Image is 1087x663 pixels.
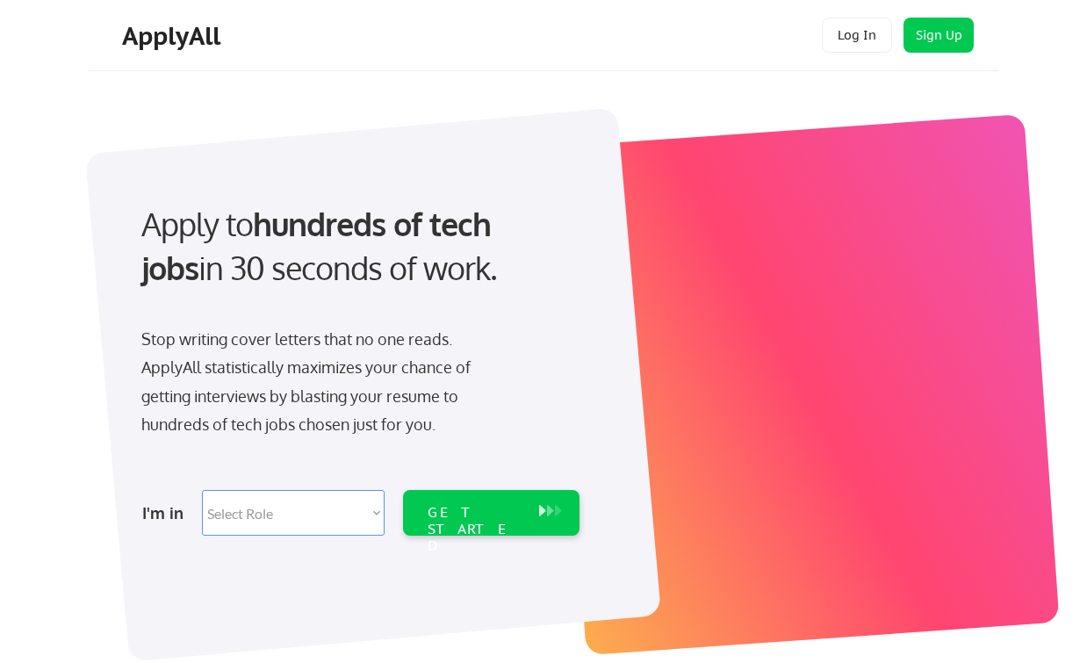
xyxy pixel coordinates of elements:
div: Stop writing cover letters that no one reads. ApplyAll statistically maximizes your chance of get... [141,325,502,439]
strong: hundreds of tech jobs [141,204,499,287]
div: Apply to in 30 seconds of work. [141,202,572,291]
button: Log In [822,18,892,53]
button: Sign Up [903,18,974,53]
div: GET STARTED [428,504,522,555]
div: I'm in [142,499,191,527]
div: ApplyAll [122,21,226,51]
